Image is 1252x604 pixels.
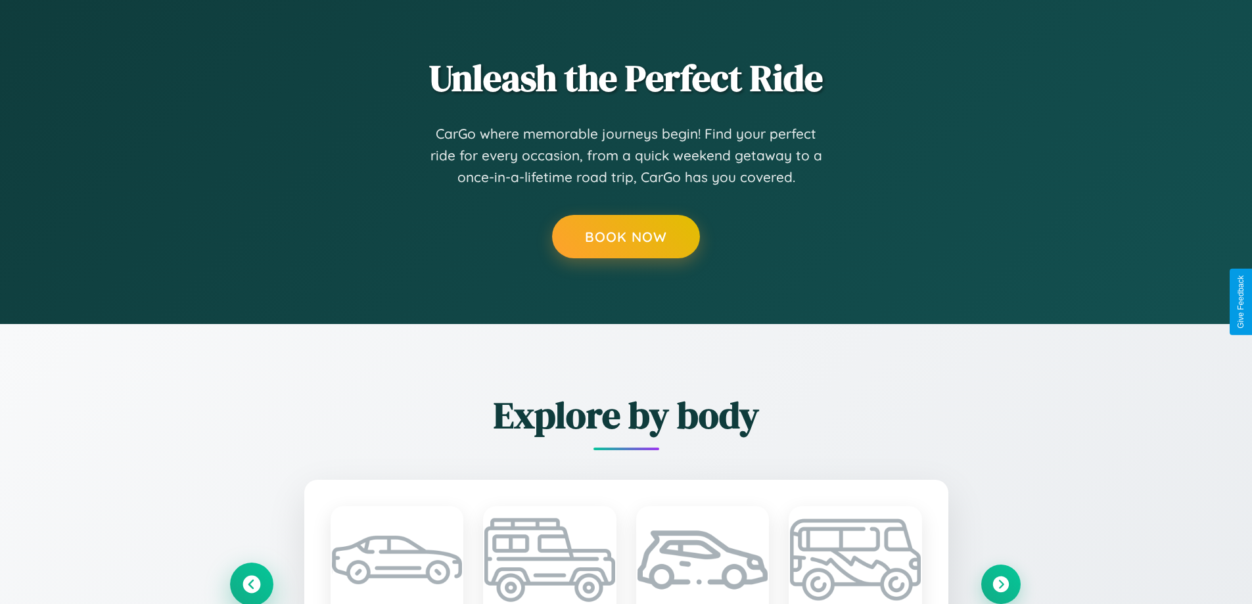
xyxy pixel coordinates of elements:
h2: Explore by body [232,390,1021,440]
p: CarGo where memorable journeys begin! Find your perfect ride for every occasion, from a quick wee... [429,123,823,189]
button: Book Now [552,215,700,258]
div: Give Feedback [1236,275,1245,329]
h2: Unleash the Perfect Ride [232,53,1021,103]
